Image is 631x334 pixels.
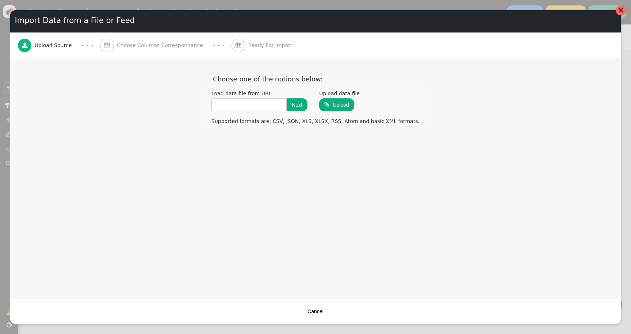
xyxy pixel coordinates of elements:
[236,42,241,48] span: 
[18,32,100,58] a:  Upload Source · · ·
[100,32,232,58] a:  Choose Columns Correspondance · · ·
[302,305,329,318] button: Cancel
[319,90,360,97] div: Upload data file
[232,32,309,58] a:  Ready For Import
[213,41,225,50] div: · · ·
[324,102,329,108] span: 
[35,42,75,49] span: Upload Source
[211,90,307,97] div: Load data file from URL
[10,10,621,31] div: Import Data from a File or Feed
[206,116,425,127] div: Supported formats are: CSV, JSON, XLS, XLSX, RSS, Atom and basic XML formats.
[319,98,354,111] button: Upload
[206,73,425,85] div: Choose one of the options below:
[287,98,307,111] button: Next
[81,41,93,50] div: · · ·
[104,42,110,48] span: 
[22,42,28,48] span: 
[248,42,295,49] span: Ready For Import
[117,42,206,49] span: Choose Columns Correspondance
